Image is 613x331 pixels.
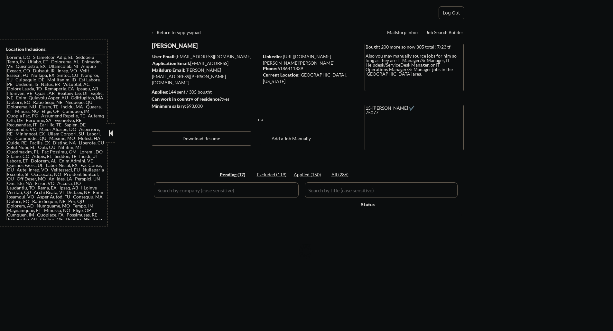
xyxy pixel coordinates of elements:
[152,60,190,66] strong: Application Email:
[387,30,419,35] div: Mailslurp Inbox
[152,53,259,60] div: [EMAIL_ADDRESS][DOMAIN_NAME]
[387,30,419,36] a: Mailslurp Inbox
[152,67,185,73] strong: Mailslurp Email:
[263,54,334,66] a: [URL][DOMAIN_NAME][PERSON_NAME][PERSON_NAME]
[154,182,299,198] input: Search by company (case sensitive)
[152,89,259,95] div: 144 sent / 305 bought
[152,42,284,50] div: [PERSON_NAME]
[263,54,282,59] strong: LinkedIn:
[6,46,105,52] div: Location Inclusions:
[439,6,464,19] button: Log Out
[263,66,277,71] strong: Phone:
[426,30,464,35] div: Job Search Builder
[151,30,207,35] div: ← Return to /applysquad
[152,54,176,59] strong: User Email:
[151,30,207,36] a: ← Return to /applysquad
[294,171,326,178] div: Applied (150)
[331,171,364,178] div: All (286)
[220,171,252,178] div: Pending (17)
[152,96,223,102] strong: Can work in country of residence?:
[257,171,289,178] div: Excluded (119)
[263,72,300,78] strong: Current Location:
[152,131,251,146] button: Download Resume
[305,182,458,198] input: Search by title (case sensitive)
[152,103,259,109] div: $93,000
[361,198,416,210] div: Status
[152,67,259,86] div: [PERSON_NAME][EMAIL_ADDRESS][PERSON_NAME][DOMAIN_NAME]
[152,96,257,102] div: yes
[426,30,464,36] a: Job Search Builder
[152,103,186,109] strong: Minimum salary:
[263,72,354,84] div: [GEOGRAPHIC_DATA], [US_STATE]
[152,89,168,95] strong: Applies:
[258,116,276,123] div: no
[259,133,324,145] button: Add a Job Manually
[152,60,259,73] div: [EMAIL_ADDRESS][DOMAIN_NAME]
[263,65,354,72] div: 6186411839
